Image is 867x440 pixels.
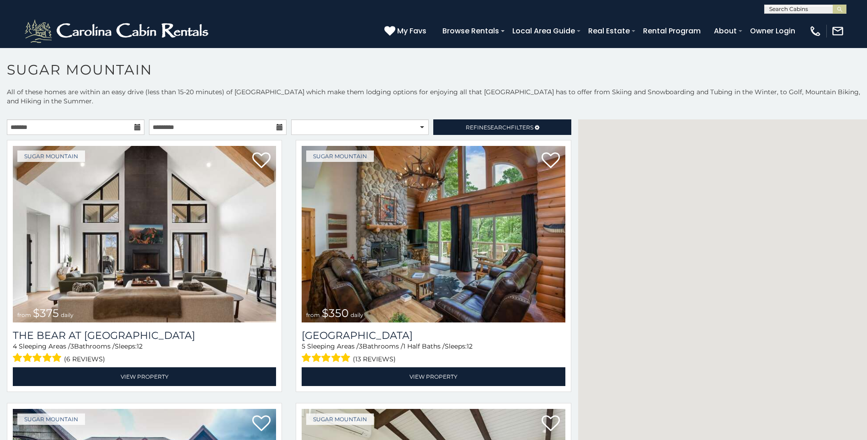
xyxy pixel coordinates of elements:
[438,23,504,39] a: Browse Rentals
[542,414,560,434] a: Add to favorites
[709,23,741,39] a: About
[302,329,565,342] h3: Grouse Moor Lodge
[302,342,565,365] div: Sleeping Areas / Bathrooms / Sleeps:
[542,151,560,171] a: Add to favorites
[487,124,511,131] span: Search
[302,367,565,386] a: View Property
[638,23,705,39] a: Rental Program
[137,342,143,350] span: 12
[433,119,571,135] a: RefineSearchFilters
[302,329,565,342] a: [GEOGRAPHIC_DATA]
[384,25,429,37] a: My Favs
[508,23,580,39] a: Local Area Guide
[13,329,276,342] h3: The Bear At Sugar Mountain
[831,25,844,38] img: mail-regular-white.png
[403,342,445,350] span: 1 Half Baths /
[306,413,374,425] a: Sugar Mountain
[351,311,363,318] span: daily
[353,353,396,365] span: (13 reviews)
[467,342,473,350] span: 12
[33,306,59,320] span: $375
[17,150,85,162] a: Sugar Mountain
[17,413,85,425] a: Sugar Mountain
[17,311,31,318] span: from
[13,329,276,342] a: The Bear At [GEOGRAPHIC_DATA]
[397,25,426,37] span: My Favs
[809,25,822,38] img: phone-regular-white.png
[252,414,271,434] a: Add to favorites
[302,342,305,350] span: 5
[13,146,276,322] img: 1714387646_thumbnail.jpeg
[13,342,276,365] div: Sleeping Areas / Bathrooms / Sleeps:
[252,151,271,171] a: Add to favorites
[306,150,374,162] a: Sugar Mountain
[70,342,74,350] span: 3
[13,146,276,322] a: from $375 daily
[64,353,105,365] span: (6 reviews)
[466,124,533,131] span: Refine Filters
[13,342,17,350] span: 4
[306,311,320,318] span: from
[584,23,634,39] a: Real Estate
[745,23,800,39] a: Owner Login
[302,146,565,322] img: 1714398141_thumbnail.jpeg
[61,311,74,318] span: daily
[359,342,362,350] span: 3
[322,306,349,320] span: $350
[23,17,213,45] img: White-1-2.png
[302,146,565,322] a: from $350 daily
[13,367,276,386] a: View Property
